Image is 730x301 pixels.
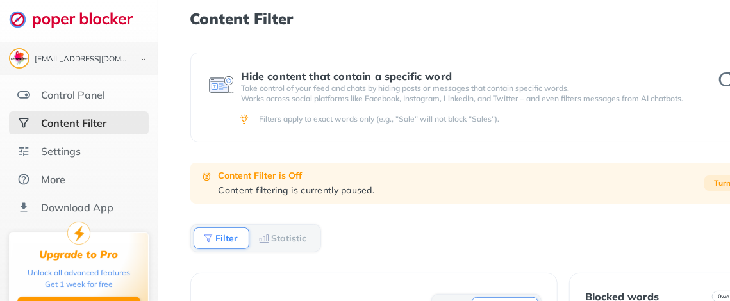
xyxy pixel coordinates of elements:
div: Upgrade to Pro [40,248,119,261]
div: Get 1 week for free [45,279,113,290]
div: Content filtering is currently paused. [219,184,699,196]
img: settings.svg [17,145,30,158]
div: Settings [41,145,81,158]
b: Content Filter is Off [219,170,303,181]
div: Unlock all advanced features [28,267,130,279]
div: Download App [41,201,113,214]
img: social-selected.svg [17,117,30,129]
p: Take control of your feed and chats by hiding posts or messages that contain specific words. [242,83,697,94]
img: download-app.svg [17,201,30,214]
img: Filter [203,233,213,243]
div: Content Filter [41,117,106,129]
img: logo-webpage.svg [9,10,147,28]
img: ACg8ocLQqGyZDFf66AYdInhqo6HBKaHHiqlEwhLd5puEsBWvMPyc3z8Z=s96-c [10,49,28,67]
img: features.svg [17,88,30,101]
img: upgrade-to-pro.svg [67,222,90,245]
b: Filter [216,234,238,242]
div: jamesallenraynes@gmail.com [35,55,129,64]
img: Statistic [259,233,269,243]
p: Works across social platforms like Facebook, Instagram, LinkedIn, and Twitter – and even filters ... [242,94,697,104]
div: More [41,173,65,186]
b: Statistic [272,234,307,242]
img: about.svg [17,173,30,186]
img: chevron-bottom-black.svg [136,53,151,66]
div: Control Panel [41,88,105,101]
div: Hide content that contain a specific word [242,70,697,82]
